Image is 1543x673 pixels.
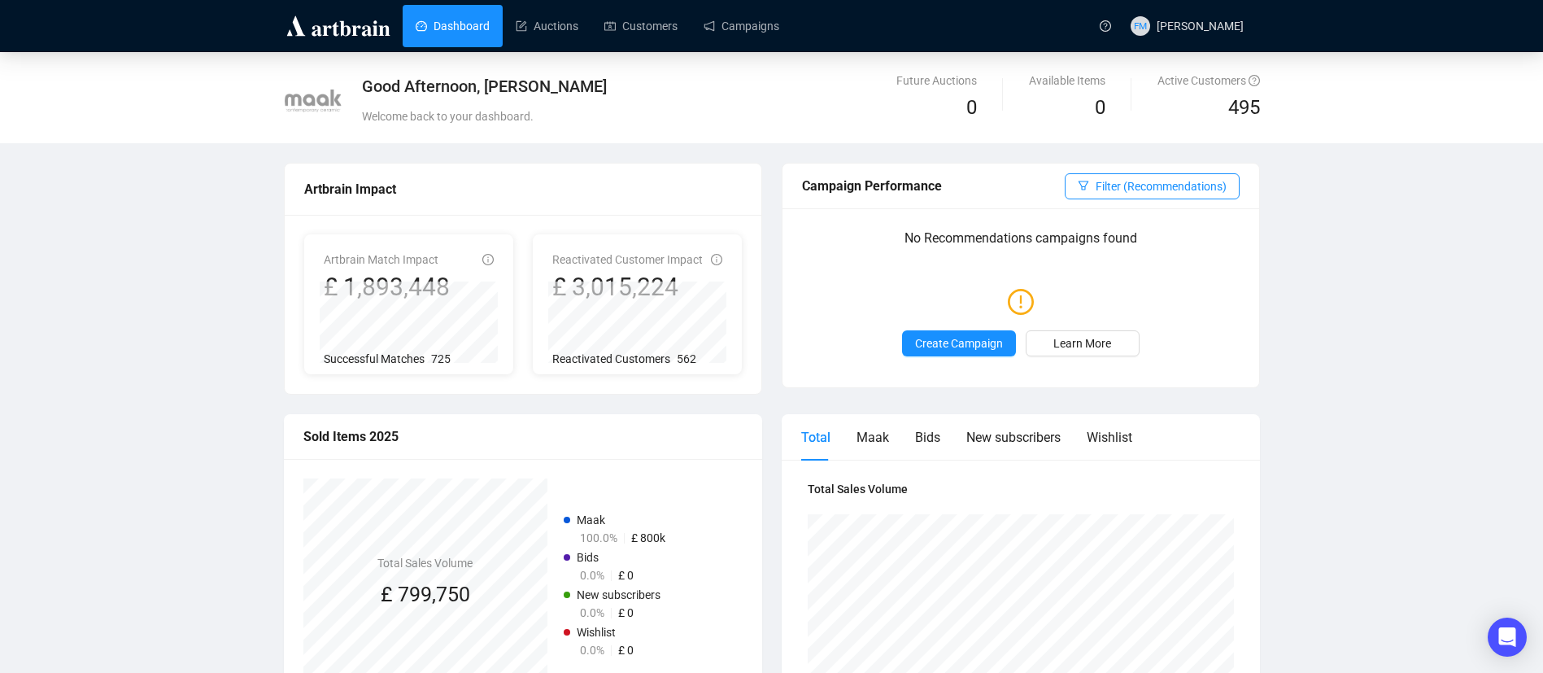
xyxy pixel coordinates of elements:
[324,352,425,365] span: Successful Matches
[580,569,604,582] span: 0.0%
[618,644,634,657] span: £ 0
[802,176,1065,196] div: Campaign Performance
[801,427,830,448] div: Total
[1249,75,1260,86] span: question-circle
[618,606,634,619] span: £ 0
[552,253,703,266] span: Reactivated Customer Impact
[577,626,616,639] span: Wishlist
[802,228,1240,260] p: No Recommendations campaigns found
[966,427,1061,448] div: New subscribers
[362,75,931,98] div: Good Afternoon, [PERSON_NAME]
[377,554,473,572] h4: Total Sales Volume
[482,254,494,265] span: info-circle
[1100,20,1111,32] span: question-circle
[915,334,1003,352] span: Create Campaign
[324,253,438,266] span: Artbrain Match Impact
[1087,427,1132,448] div: Wishlist
[1157,20,1244,33] span: [PERSON_NAME]
[580,531,617,544] span: 100.0%
[711,254,722,265] span: info-circle
[631,531,665,544] span: £ 800k
[577,588,660,601] span: New subscribers
[416,5,490,47] a: Dashboard
[284,13,393,39] img: logo
[1096,177,1227,195] span: Filter (Recommendations)
[516,5,578,47] a: Auctions
[677,352,696,365] span: 562
[704,5,779,47] a: Campaigns
[618,569,634,582] span: £ 0
[1488,618,1527,657] div: Open Intercom Messenger
[1228,96,1260,119] span: 495
[1008,282,1034,320] span: exclamation-circle
[381,583,470,606] span: £ 799,750
[1095,96,1105,119] span: 0
[915,427,940,448] div: Bids
[604,5,678,47] a: Customers
[304,179,742,199] div: Artbrain Impact
[324,272,450,303] div: £ 1,893,448
[362,107,931,125] div: Welcome back to your dashboard.
[577,513,605,527] span: Maak
[1065,173,1240,199] button: Filter (Recommendations)
[285,72,342,129] img: 6203e49481fdb3000e463385.jpg
[577,551,599,564] span: Bids
[1157,74,1260,87] span: Active Customers
[966,96,977,119] span: 0
[1026,330,1140,356] a: Learn More
[431,352,451,365] span: 725
[896,72,977,90] div: Future Auctions
[1133,18,1147,33] span: FM
[808,480,1234,498] h4: Total Sales Volume
[303,426,743,447] div: Sold Items 2025
[856,427,889,448] div: Maak
[580,606,604,619] span: 0.0%
[1078,180,1089,191] span: filter
[580,644,604,657] span: 0.0%
[1053,334,1111,352] span: Learn More
[552,272,703,303] div: £ 3,015,224
[902,330,1016,356] button: Create Campaign
[1029,72,1105,90] div: Available Items
[552,352,670,365] span: Reactivated Customers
